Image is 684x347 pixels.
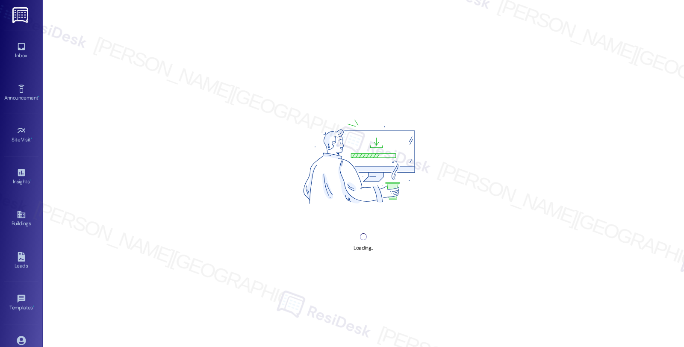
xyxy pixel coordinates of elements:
[12,7,30,23] img: ResiDesk Logo
[4,291,38,315] a: Templates •
[38,94,39,100] span: •
[29,177,31,183] span: •
[4,124,38,147] a: Site Visit •
[33,303,34,309] span: •
[4,39,38,62] a: Inbox
[354,244,373,253] div: Loading...
[4,165,38,188] a: Insights •
[4,207,38,230] a: Buildings
[31,135,32,141] span: •
[4,250,38,273] a: Leads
